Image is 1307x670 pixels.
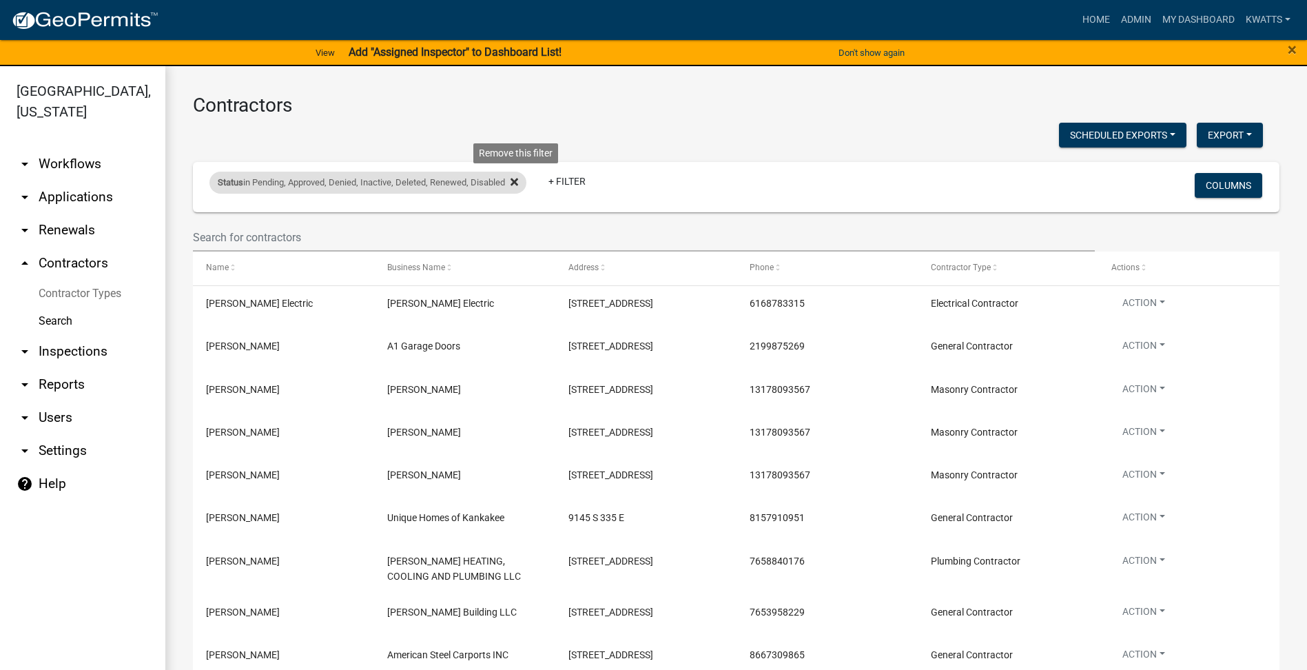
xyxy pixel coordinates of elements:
span: Buist Electric [387,298,494,309]
button: Action [1111,296,1176,316]
i: arrow_drop_down [17,376,33,393]
datatable-header-cell: Business Name [374,252,555,285]
span: 2220 10TH ST [568,384,653,395]
span: 457 N Broadway St [568,649,653,660]
a: View [310,41,340,64]
datatable-header-cell: Name [193,252,374,285]
a: + Filter [537,169,597,194]
span: 13178093567 [750,469,810,480]
i: arrow_drop_down [17,156,33,172]
span: Phone [750,263,774,272]
span: × [1288,40,1297,59]
span: Contractor Type [931,263,991,272]
span: Masonry Contractor [931,469,1018,480]
span: Larry Ooms [206,341,280,352]
i: arrow_drop_down [17,443,33,459]
h3: Contractors [193,94,1279,117]
span: Business Name [387,263,445,272]
span: General Contractor [931,341,1013,352]
span: 2220 10TH ST [568,469,653,480]
button: Close [1288,41,1297,58]
i: arrow_drop_down [17,189,33,205]
input: Search for contractors [193,223,1095,252]
span: Unique Homes of Kankakee [387,512,504,523]
span: 7653958229 [750,607,805,618]
span: Primo Castillo [206,649,280,660]
datatable-header-cell: Address [555,252,737,285]
span: 13178093567 [750,384,810,395]
span: VICTOR BROUILLETTE [206,556,280,567]
button: Action [1111,510,1176,530]
div: Remove this filter [473,143,558,163]
a: Home [1077,7,1115,33]
span: 7658840176 [750,556,805,567]
i: arrow_drop_up [17,255,33,272]
span: HERMELINDO ANTONIO [206,427,280,438]
button: Scheduled Exports [1059,123,1186,148]
span: 298 W North St [568,607,653,618]
span: HERMELINDO ANTONIO [206,469,280,480]
span: Masonry Contractor [931,427,1018,438]
span: BROUILLETTE HEATING, COOLING AND PLUMBING LLC [387,556,521,582]
span: 2220 10TH ST [568,427,653,438]
span: General Contractor [931,607,1013,618]
button: Columns [1195,173,1262,198]
div: in Pending, Approved, Denied, Inactive, Deleted, Renewed, Disabled [209,172,526,194]
span: antonio masonry [387,427,461,438]
span: American Steel Carports INC [387,649,508,660]
span: Masonry Contractor [931,384,1018,395]
span: Miller Building LLC [387,607,517,618]
i: help [17,476,33,492]
span: 6168783315 [750,298,805,309]
datatable-header-cell: Actions [1098,252,1279,285]
button: Action [1111,554,1176,573]
span: antonio masonry [387,384,461,395]
span: Brent Wilson [206,512,280,523]
button: Action [1111,467,1176,487]
i: arrow_drop_down [17,222,33,238]
span: General Contractor [931,512,1013,523]
span: Larry Miller [206,607,280,618]
span: A1 Garage Doors [387,341,460,352]
span: 2 - 84th Street SW [568,298,653,309]
datatable-header-cell: Contractor Type [917,252,1098,285]
span: Actions [1111,263,1140,272]
span: General Contractor [931,649,1013,660]
span: 9145 S 335 E [568,512,624,523]
span: Name [206,263,229,272]
button: Action [1111,605,1176,625]
span: 2199875269 [750,341,805,352]
a: Kwatts [1240,7,1296,33]
i: arrow_drop_down [17,343,33,360]
span: 13178093567 [750,427,810,438]
button: Action [1111,338,1176,358]
strong: Add "Assigned Inspector" to Dashboard List! [349,45,562,59]
span: 8157910951 [750,512,805,523]
a: Admin [1115,7,1157,33]
button: Action [1111,425,1176,445]
span: 403 w 5TH ST [568,556,653,567]
span: Address [568,263,599,272]
button: Action [1111,382,1176,402]
span: 8667309865 [750,649,805,660]
span: Plumbing Contractor [931,556,1020,567]
a: My Dashboard [1157,7,1240,33]
span: Electrical Contractor [931,298,1018,309]
datatable-header-cell: Phone [736,252,917,285]
button: Action [1111,647,1176,667]
span: HERMELINDO ANTONIO [206,384,280,395]
button: Don't show again [833,41,910,64]
span: 9771 N St Rd 10 [568,341,653,352]
i: arrow_drop_down [17,409,33,426]
span: Buist Electric [206,298,313,309]
span: antonio masonry [387,469,461,480]
button: Export [1197,123,1263,148]
span: Status [218,177,243,187]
